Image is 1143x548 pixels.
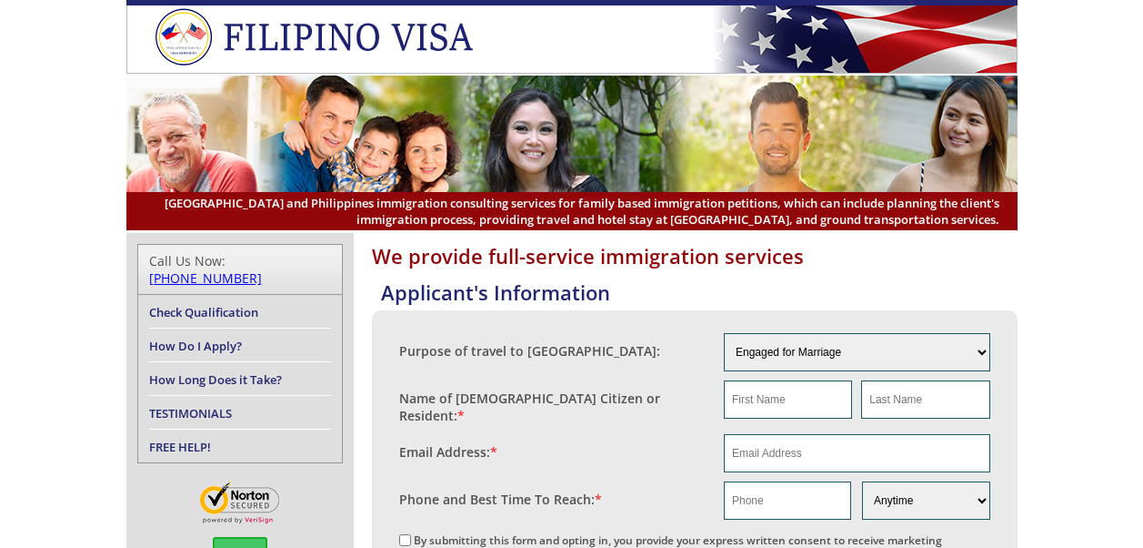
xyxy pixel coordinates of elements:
[149,252,331,287] div: Call Us Now:
[861,381,989,419] input: Last Name
[399,342,660,360] label: Purpose of travel to [GEOGRAPHIC_DATA]:
[149,405,232,421] a: TESTIMONIALS
[149,338,242,354] a: How Do I Apply?
[149,269,262,287] a: [PHONE_NUMBER]
[724,381,852,419] input: First Name
[399,390,707,424] label: Name of [DEMOGRAPHIC_DATA] Citizen or Resident:
[724,482,851,520] input: Phone
[399,534,411,546] input: By submitting this form and opting in, you provide your express written consent to receive market...
[372,242,1018,269] h1: We provide full-service immigration services
[724,434,990,472] input: Email Address
[149,304,258,320] a: Check Qualification
[862,482,989,520] select: Phone and Best Reach Time are required.
[149,439,211,455] a: FREE HELP!
[399,491,602,508] label: Phone and Best Time To Reach:
[149,371,282,388] a: How Long Does it Take?
[399,443,497,461] label: Email Address:
[145,195,999,228] span: [GEOGRAPHIC_DATA] and Philippines immigration consulting services for family based immigration pe...
[381,279,1018,306] h4: Applicant's Information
